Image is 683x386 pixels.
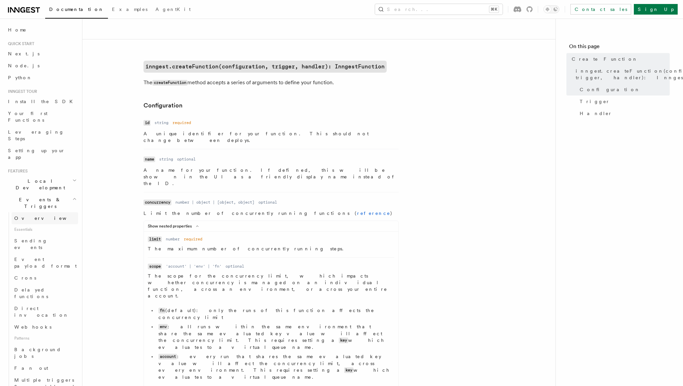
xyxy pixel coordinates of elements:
[375,4,503,15] button: Search...⌘K
[580,110,612,117] span: Handler
[14,347,61,359] span: Background jobs
[156,353,394,380] li: : every run that shares the same evaluated key value will affect the concurrency limit, across ev...
[12,212,78,224] a: Overview
[8,111,48,123] span: Your first Functions
[357,211,390,216] a: reference
[5,175,78,194] button: Local Development
[12,362,78,374] a: Fan out
[543,5,559,13] button: Toggle dark mode
[577,84,670,96] a: Configuration
[158,354,177,359] code: account
[158,308,165,313] code: fn
[572,56,638,62] span: Create Function
[14,275,36,281] span: Crons
[177,157,196,162] dd: optional
[8,51,40,56] span: Next.js
[5,194,78,212] button: Events & Triggers
[5,24,78,36] a: Home
[569,42,670,53] h4: On this page
[14,324,51,330] span: Webhooks
[148,224,201,229] button: Show nested properties
[144,78,409,88] p: The method accepts a series of arguments to define your function.
[148,264,162,269] code: scope
[49,7,104,12] span: Documentation
[14,365,48,371] span: Fan out
[5,178,72,191] span: Local Development
[144,210,399,217] p: Limit the number of concurrently running functions ( )
[14,257,77,269] span: Event payload format
[155,7,191,12] span: AgentKit
[570,4,631,15] a: Contact sales
[5,107,78,126] a: Your first Functions
[45,2,108,19] a: Documentation
[569,53,670,65] a: Create Function
[580,98,610,105] span: Trigger
[14,216,83,221] span: Overview
[5,96,78,107] a: Install the SDK
[152,80,187,86] code: createFunction
[8,148,65,160] span: Setting up your app
[12,272,78,284] a: Crons
[5,41,34,46] span: Quick start
[8,63,40,68] span: Node.js
[156,307,394,321] li: (default): only the runs of this function affects the concurrency limit
[8,75,32,80] span: Python
[184,236,202,242] dd: required
[573,65,670,84] a: inngest.createFunction(configuration, trigger, handler): InngestFunction
[5,89,37,94] span: Inngest tour
[159,157,173,162] dd: string
[144,61,387,73] a: inngest.createFunction(configuration, trigger, handler): InngestFunction
[5,168,28,174] span: Features
[339,338,348,343] code: key
[8,99,77,104] span: Install the SDK
[112,7,147,12] span: Examples
[166,264,222,269] dd: 'account' | 'env' | 'fn'
[154,120,168,125] dd: string
[12,344,78,362] a: Background jobs
[344,367,353,373] code: key
[5,60,78,72] a: Node.js
[12,321,78,333] a: Webhooks
[5,196,72,210] span: Events & Triggers
[5,48,78,60] a: Next.js
[158,324,168,330] code: env
[172,120,191,125] dd: required
[5,72,78,84] a: Python
[14,287,48,299] span: Delayed functions
[8,27,27,33] span: Home
[144,120,150,126] code: id
[12,224,78,235] span: Essentials
[144,157,155,162] code: name
[8,129,64,141] span: Leveraging Steps
[156,323,394,351] li: : all runs within the same environment that share the same evaluated key value will affect the co...
[12,302,78,321] a: Direct invocation
[12,235,78,253] a: Sending events
[14,306,69,318] span: Direct invocation
[148,245,394,252] p: The maximum number of concurrently running steps.
[577,96,670,107] a: Trigger
[12,253,78,272] a: Event payload format
[14,238,48,250] span: Sending events
[175,200,254,205] dd: number | object | [object, object]
[634,4,678,15] a: Sign Up
[580,86,640,93] span: Configuration
[5,145,78,163] a: Setting up your app
[144,200,171,205] code: concurrency
[12,333,78,344] span: Patterns
[166,236,180,242] dd: number
[144,130,399,144] p: A unique identifier for your function. This should not change between deploys.
[144,167,399,187] p: A name for your function. If defined, this will be shown in the UI as a friendly display name ins...
[144,101,182,110] a: Configuration
[151,2,195,18] a: AgentKit
[226,264,244,269] dd: optional
[148,273,394,299] p: The scope for the concurrency limit, which impacts whether concurrency is managed on an individua...
[258,200,277,205] dd: optional
[577,107,670,119] a: Handler
[108,2,151,18] a: Examples
[489,6,499,13] kbd: ⌘K
[148,236,162,242] code: limit
[12,284,78,302] a: Delayed functions
[5,126,78,145] a: Leveraging Steps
